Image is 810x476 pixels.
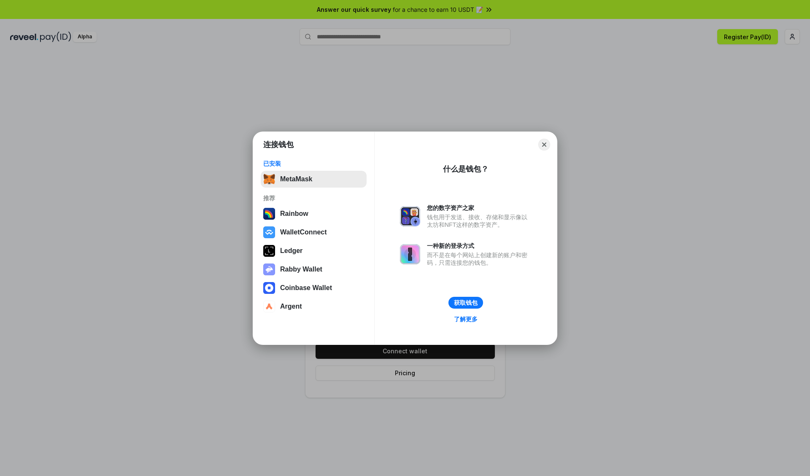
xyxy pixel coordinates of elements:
[280,175,312,183] div: MetaMask
[448,297,483,309] button: 获取钱包
[400,244,420,264] img: svg+xml,%3Csvg%20xmlns%3D%22http%3A%2F%2Fwww.w3.org%2F2000%2Fsvg%22%20fill%3D%22none%22%20viewBox...
[280,210,308,218] div: Rainbow
[280,229,327,236] div: WalletConnect
[427,251,532,266] div: 而不是在每个网站上创建新的账户和密码，只需连接您的钱包。
[427,242,532,250] div: 一种新的登录方式
[400,206,420,226] img: svg+xml,%3Csvg%20xmlns%3D%22http%3A%2F%2Fwww.w3.org%2F2000%2Fsvg%22%20fill%3D%22none%22%20viewBox...
[263,140,294,150] h1: 连接钱包
[263,208,275,220] img: svg+xml,%3Csvg%20width%3D%22120%22%20height%3D%22120%22%20viewBox%3D%220%200%20120%20120%22%20fil...
[263,194,364,202] div: 推荐
[280,247,302,255] div: Ledger
[427,204,532,212] div: 您的数字资产之家
[261,261,367,278] button: Rabby Wallet
[449,314,483,325] a: 了解更多
[263,301,275,312] img: svg+xml,%3Csvg%20width%3D%2228%22%20height%3D%2228%22%20viewBox%3D%220%200%2028%2028%22%20fill%3D...
[443,164,489,174] div: 什么是钱包？
[261,242,367,259] button: Ledger
[280,266,322,273] div: Rabby Wallet
[280,284,332,292] div: Coinbase Wallet
[454,299,478,307] div: 获取钱包
[263,173,275,185] img: svg+xml,%3Csvg%20fill%3D%22none%22%20height%3D%2233%22%20viewBox%3D%220%200%2035%2033%22%20width%...
[280,303,302,310] div: Argent
[538,139,550,151] button: Close
[263,264,275,275] img: svg+xml,%3Csvg%20xmlns%3D%22http%3A%2F%2Fwww.w3.org%2F2000%2Fsvg%22%20fill%3D%22none%22%20viewBox...
[261,171,367,188] button: MetaMask
[263,160,364,167] div: 已安装
[263,226,275,238] img: svg+xml,%3Csvg%20width%3D%2228%22%20height%3D%2228%22%20viewBox%3D%220%200%2028%2028%22%20fill%3D...
[427,213,532,229] div: 钱包用于发送、接收、存储和显示像以太坊和NFT这样的数字资产。
[454,315,478,323] div: 了解更多
[263,282,275,294] img: svg+xml,%3Csvg%20width%3D%2228%22%20height%3D%2228%22%20viewBox%3D%220%200%2028%2028%22%20fill%3D...
[261,205,367,222] button: Rainbow
[261,298,367,315] button: Argent
[261,224,367,241] button: WalletConnect
[261,280,367,296] button: Coinbase Wallet
[263,245,275,257] img: svg+xml,%3Csvg%20xmlns%3D%22http%3A%2F%2Fwww.w3.org%2F2000%2Fsvg%22%20width%3D%2228%22%20height%3...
